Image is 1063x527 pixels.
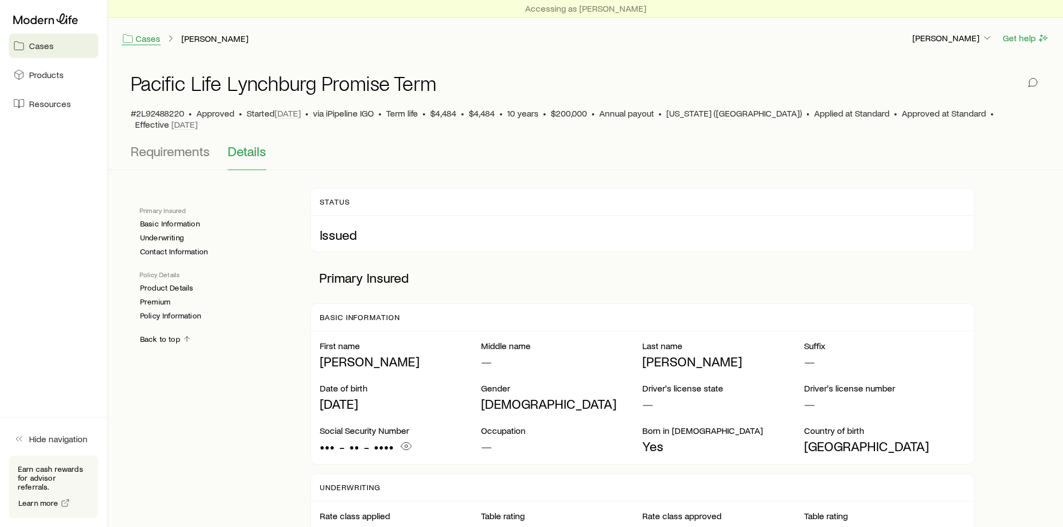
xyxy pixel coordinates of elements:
[29,98,71,109] span: Resources
[18,499,59,507] span: Learn more
[912,32,993,43] p: [PERSON_NAME]
[131,143,210,159] span: Requirements
[599,108,654,119] span: Annual payout
[131,143,1041,170] div: Application details tabs
[364,439,369,455] span: -
[171,119,198,130] span: [DATE]
[499,108,503,119] span: •
[430,108,456,119] span: $4,484
[806,108,810,119] span: •
[320,439,335,455] span: •••
[422,108,426,119] span: •
[543,108,546,119] span: •
[320,396,481,412] p: [DATE]
[804,396,965,412] p: —
[378,108,382,119] span: •
[140,283,194,293] a: Product Details
[18,465,89,491] p: Earn cash rewards for advisor referrals.
[551,108,587,119] span: $200,000
[349,439,359,455] span: ••
[481,340,642,351] p: Middle name
[469,108,495,119] span: $4,484
[247,108,301,119] p: Started
[804,383,965,394] p: Driver's license number
[9,456,98,518] div: Earn cash rewards for advisor referrals.Learn more
[29,40,54,51] span: Cases
[591,108,595,119] span: •
[320,510,481,521] p: Rate class applied
[310,261,975,294] p: Primary Insured
[642,396,804,412] p: —
[481,383,642,394] p: Gender
[912,32,993,45] button: [PERSON_NAME]
[181,33,249,44] a: [PERSON_NAME]
[313,108,374,119] span: via iPipeline IGO
[481,510,642,521] p: Table rating
[386,108,418,119] span: Term life
[140,334,192,345] a: Back to top
[642,340,804,351] p: Last name
[131,72,436,94] h1: Pacific Life Lynchburg Promise Term
[140,219,200,229] a: Basic Information
[339,439,345,455] span: -
[525,3,646,14] p: Accessing as [PERSON_NAME]
[1002,32,1050,45] button: Get help
[29,433,88,444] span: Hide navigation
[320,340,481,351] p: First name
[894,108,897,119] span: •
[9,427,98,451] button: Hide navigation
[481,354,642,369] p: —
[814,108,889,119] span: Applied at Standard
[140,270,292,279] p: Policy Details
[140,297,171,307] a: Premium
[658,108,662,119] span: •
[374,439,394,455] span: ••••
[666,108,802,119] span: [US_STATE] ([GEOGRAPHIC_DATA])
[140,206,292,215] p: Primary Insured
[507,108,538,119] span: 10 years
[320,227,965,243] p: Issued
[642,510,804,521] p: Rate class approved
[140,311,201,321] a: Policy Information
[305,108,309,119] span: •
[642,354,804,369] p: [PERSON_NAME]
[122,32,161,45] a: Cases
[9,91,98,116] a: Resources
[642,425,804,436] p: Born in [DEMOGRAPHIC_DATA]
[320,483,381,492] p: Underwriting
[804,510,965,521] p: Table rating
[902,108,986,119] span: Approved at Standard
[275,108,301,119] span: [DATE]
[804,425,965,436] p: Country of birth
[228,143,266,159] span: Details
[131,108,184,119] span: #2L92488220
[320,383,481,394] p: Date of birth
[29,69,64,80] span: Products
[642,438,804,454] p: Yes
[9,33,98,58] a: Cases
[196,108,234,119] span: Approved
[642,383,804,394] p: Driver's license state
[135,119,198,130] p: Effective
[320,313,400,322] p: Basic Information
[320,354,481,369] p: [PERSON_NAME]
[9,62,98,87] a: Products
[320,425,481,436] p: Social Security Number
[804,340,965,351] p: Suffix
[481,396,642,412] p: [DEMOGRAPHIC_DATA]
[189,108,192,119] span: •
[320,197,350,206] p: Status
[481,438,642,454] p: —
[990,108,994,119] span: •
[140,247,208,257] a: Contact Information
[239,108,242,119] span: •
[804,438,965,454] p: [GEOGRAPHIC_DATA]
[461,108,464,119] span: •
[481,425,642,436] p: Occupation
[804,354,965,369] p: —
[140,233,184,243] a: Underwriting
